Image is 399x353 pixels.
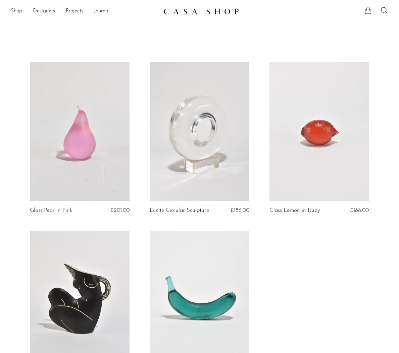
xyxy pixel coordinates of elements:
[269,208,320,214] a: Glass Lemon in Ruby
[110,208,130,213] span: £201.00
[94,7,110,16] a: Journal
[350,208,369,213] span: £186.00
[11,6,158,17] ul: NEW HEADER MENU
[11,6,158,17] nav: Desktop navigation
[30,208,72,214] a: Glass Pear in Pink
[66,7,83,16] a: Projects
[33,7,55,16] a: Designers
[150,208,209,214] a: Lucite Circular Sculpture
[11,7,22,16] a: Shop
[231,208,249,213] span: £186.00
